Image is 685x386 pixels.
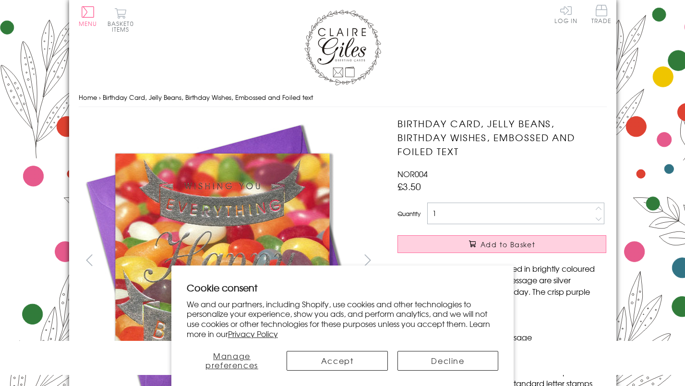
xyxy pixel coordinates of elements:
button: Menu [79,6,97,26]
span: £3.50 [397,180,421,193]
span: Menu [79,19,97,28]
p: We and our partners, including Shopify, use cookies and other technologies to personalize your ex... [187,299,499,339]
button: Manage preferences [187,351,277,371]
a: Log In [554,5,577,24]
span: Add to Basket [481,240,535,249]
span: Birthday Card, Jelly Beans, Birthday Wishes, Embossed and Foiled text [103,93,313,102]
img: Claire Giles Greetings Cards [304,10,381,85]
a: Privacy Policy [228,328,278,339]
button: Accept [287,351,387,371]
button: next [357,249,378,271]
button: Decline [397,351,498,371]
button: prev [79,249,100,271]
a: Home [79,93,97,102]
button: Add to Basket [397,235,606,253]
span: Trade [591,5,612,24]
h2: Cookie consent [187,281,499,294]
span: 0 items [112,19,134,34]
span: NOR004 [397,168,428,180]
span: › [99,93,101,102]
label: Quantity [397,209,421,218]
a: Trade [591,5,612,25]
h1: Birthday Card, Jelly Beans, Birthday Wishes, Embossed and Foiled text [397,117,606,158]
nav: breadcrumbs [79,88,607,108]
span: Manage preferences [205,350,258,371]
p: This modern funky card is covered in brightly coloured jelly beans. The banners and message are s... [397,263,606,309]
button: Basket0 items [108,8,134,32]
